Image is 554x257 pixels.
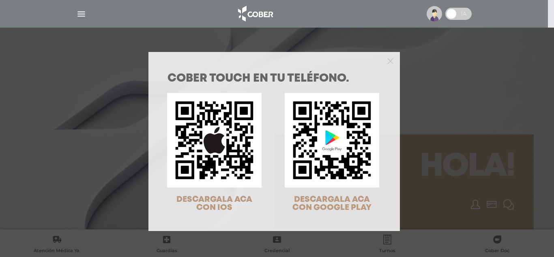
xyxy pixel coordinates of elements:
img: qr-code [167,93,262,188]
img: qr-code [285,93,379,188]
span: DESCARGALA ACA CON GOOGLE PLAY [292,196,371,212]
h1: COBER TOUCH en tu teléfono. [167,73,381,84]
button: Close [387,57,393,64]
span: DESCARGALA ACA CON IOS [176,196,252,212]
